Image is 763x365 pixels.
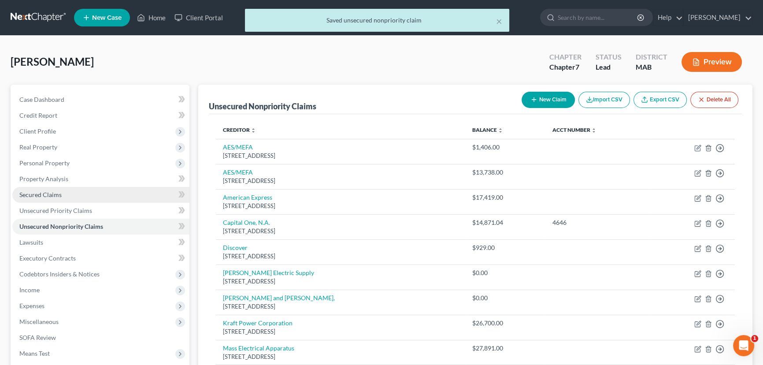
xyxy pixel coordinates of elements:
[223,244,248,251] a: Discover
[19,238,43,246] span: Lawsuits
[19,318,59,325] span: Miscellaneous
[19,350,50,357] span: Means Test
[682,52,742,72] button: Preview
[12,330,189,346] a: SOFA Review
[636,52,667,62] div: District
[19,143,57,151] span: Real Property
[472,243,539,252] div: $929.00
[19,127,56,135] span: Client Profile
[223,269,314,276] a: [PERSON_NAME] Electric Supply
[223,319,293,327] a: Kraft Power Corporation
[472,319,539,328] div: $26,700.00
[19,223,103,230] span: Unsecured Nonpriority Claims
[252,16,502,25] div: Saved unsecured nonpriority claim
[19,254,76,262] span: Executory Contracts
[575,63,579,71] span: 7
[12,92,189,108] a: Case Dashboard
[733,335,754,356] iframe: Intercom live chat
[522,92,575,108] button: New Claim
[223,252,458,261] div: [STREET_ADDRESS]
[472,294,539,302] div: $0.00
[223,194,272,201] a: American Express
[552,127,596,133] a: Acct Number unfold_more
[11,55,94,68] span: [PERSON_NAME]
[223,177,458,185] div: [STREET_ADDRESS]
[223,302,458,311] div: [STREET_ADDRESS]
[552,218,642,227] div: 4646
[472,168,539,177] div: $13,738.00
[251,128,256,133] i: unfold_more
[591,128,596,133] i: unfold_more
[596,52,622,62] div: Status
[549,52,582,62] div: Chapter
[549,62,582,72] div: Chapter
[636,62,667,72] div: MAB
[223,152,458,160] div: [STREET_ADDRESS]
[12,171,189,187] a: Property Analysis
[223,143,253,151] a: AES/MEFA
[472,193,539,202] div: $17,419.00
[12,203,189,219] a: Unsecured Priority Claims
[19,334,56,341] span: SOFA Review
[19,270,100,278] span: Codebtors Insiders & Notices
[496,16,502,26] button: ×
[578,92,630,108] button: Import CSV
[19,159,70,167] span: Personal Property
[751,335,758,342] span: 1
[223,219,270,226] a: Capital One, N.A.
[223,353,458,361] div: [STREET_ADDRESS]
[19,207,92,214] span: Unsecured Priority Claims
[223,227,458,235] div: [STREET_ADDRESS]
[19,302,44,309] span: Expenses
[596,62,622,72] div: Lead
[19,191,62,198] span: Secured Claims
[19,112,57,119] span: Credit Report
[472,268,539,277] div: $0.00
[12,187,189,203] a: Secured Claims
[12,108,189,123] a: Credit Report
[19,96,64,103] span: Case Dashboard
[19,175,68,182] span: Property Analysis
[223,168,253,176] a: AES/MEFA
[209,101,316,112] div: Unsecured Nonpriority Claims
[472,143,539,152] div: $1,406.00
[223,202,458,210] div: [STREET_ADDRESS]
[223,294,335,302] a: [PERSON_NAME] and [PERSON_NAME],
[633,92,687,108] a: Export CSV
[223,344,294,352] a: Mass Electrical Apparatus
[472,218,539,227] div: $14,871.04
[223,328,458,336] div: [STREET_ADDRESS]
[19,286,40,294] span: Income
[223,127,256,133] a: Creditor unfold_more
[498,128,503,133] i: unfold_more
[12,219,189,235] a: Unsecured Nonpriority Claims
[12,250,189,266] a: Executory Contracts
[223,277,458,286] div: [STREET_ADDRESS]
[12,235,189,250] a: Lawsuits
[690,92,738,108] button: Delete All
[472,127,503,133] a: Balance unfold_more
[472,344,539,353] div: $27,891.00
